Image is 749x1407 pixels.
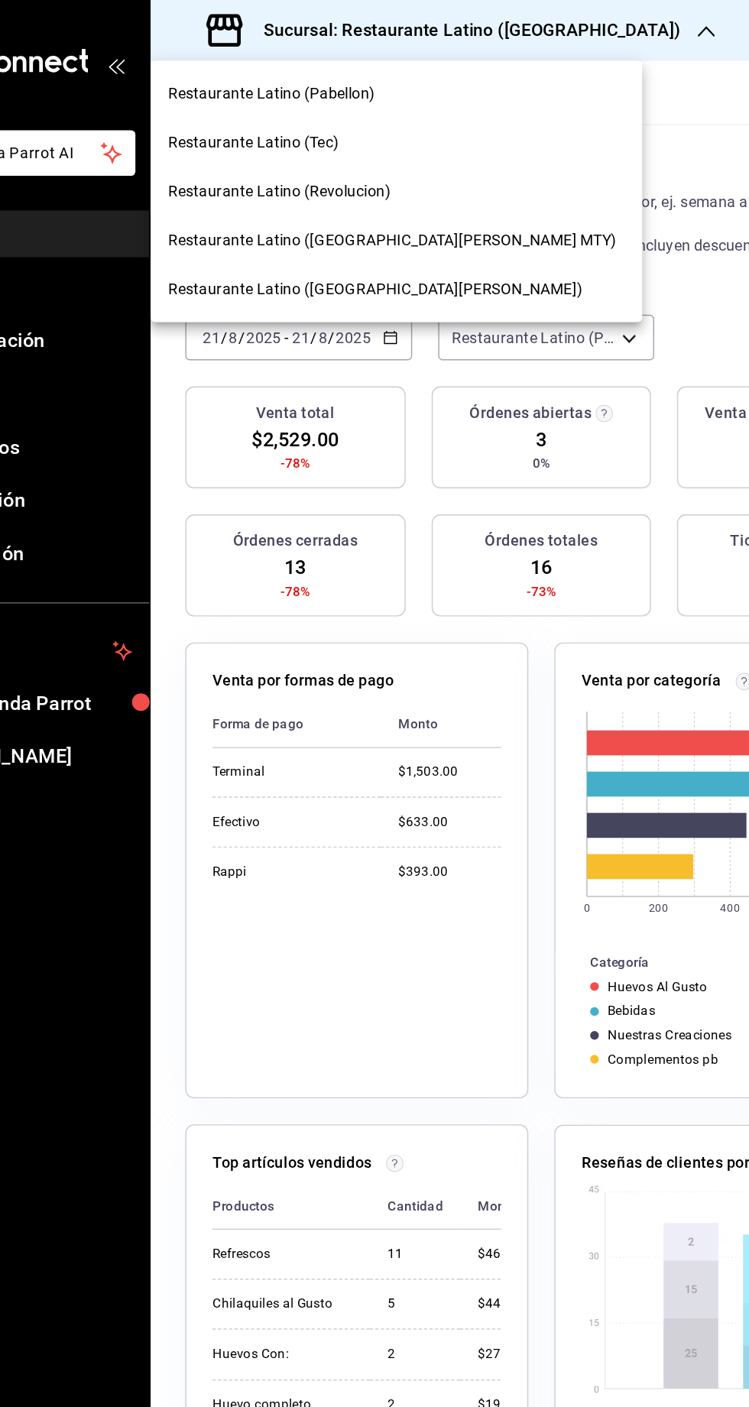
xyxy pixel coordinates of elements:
div: Restaurante Latino (Revolucion) [199,118,545,152]
div: Restaurante Latino ([GEOGRAPHIC_DATA][PERSON_NAME] MTY) [199,152,545,186]
span: Restaurante Latino (Revolucion) [211,127,368,143]
span: Restaurante Latino ([GEOGRAPHIC_DATA][PERSON_NAME]) [211,196,503,212]
div: Restaurante Latino (Tec) [199,83,545,118]
div: Restaurante Latino ([GEOGRAPHIC_DATA][PERSON_NAME]) [199,186,545,221]
span: Restaurante Latino (Pabellon) [211,58,357,74]
span: Restaurante Latino (Tec) [211,92,331,109]
div: Restaurante Latino (Pabellon) [199,49,545,83]
span: Restaurante Latino ([GEOGRAPHIC_DATA][PERSON_NAME] MTY) [211,161,527,177]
